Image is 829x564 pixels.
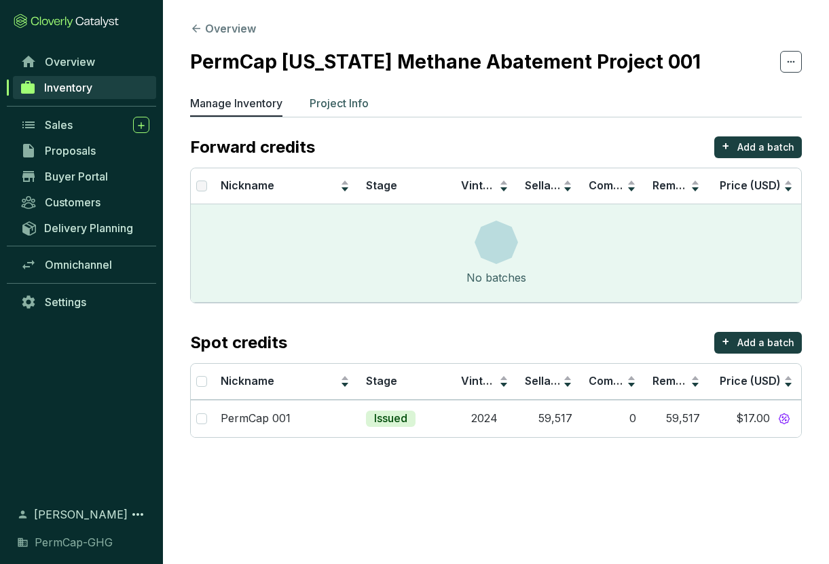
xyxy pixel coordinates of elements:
[45,144,96,157] span: Proposals
[589,178,647,192] span: Committed
[366,374,397,388] span: Stage
[720,178,781,192] span: Price (USD)
[190,332,287,354] p: Spot credits
[525,374,567,388] span: Sellable
[517,400,581,437] td: 59,517
[221,411,291,426] p: PermCap 001
[581,400,644,437] td: 0
[221,178,274,192] span: Nickname
[13,76,156,99] a: Inventory
[589,374,647,388] span: Committed
[652,178,708,192] span: Remaining
[45,258,112,271] span: Omnichannel
[14,113,156,136] a: Sales
[453,400,517,437] td: 2024
[45,118,73,132] span: Sales
[14,290,156,314] a: Settings
[190,95,282,111] p: Manage Inventory
[34,506,128,523] span: [PERSON_NAME]
[722,332,730,351] p: +
[14,253,156,276] a: Omnichannel
[644,400,708,437] td: 59,517
[466,269,526,286] div: No batches
[45,195,100,209] span: Customers
[310,95,369,111] p: Project Info
[714,136,802,158] button: +Add a batch
[461,178,503,192] span: Vintage
[366,178,397,192] span: Stage
[190,48,701,76] h2: PermCap [US_STATE] Methane Abatement Project 001
[652,374,708,388] span: Remaining
[374,411,407,426] p: Issued
[221,374,274,388] span: Nickname
[44,81,92,94] span: Inventory
[44,221,133,235] span: Delivery Planning
[14,217,156,239] a: Delivery Planning
[720,374,781,388] span: Price (USD)
[358,168,453,204] th: Stage
[190,136,315,158] p: Forward credits
[190,20,256,37] button: Overview
[14,50,156,73] a: Overview
[14,191,156,214] a: Customers
[14,165,156,188] a: Buyer Portal
[45,55,95,69] span: Overview
[358,364,453,400] th: Stage
[35,534,113,550] span: PermCap-GHG
[45,295,86,309] span: Settings
[45,170,108,183] span: Buyer Portal
[525,178,567,192] span: Sellable
[737,140,794,154] p: Add a batch
[14,139,156,162] a: Proposals
[736,411,770,426] span: $17.00
[737,336,794,350] p: Add a batch
[722,136,730,155] p: +
[714,332,802,354] button: +Add a batch
[461,374,503,388] span: Vintage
